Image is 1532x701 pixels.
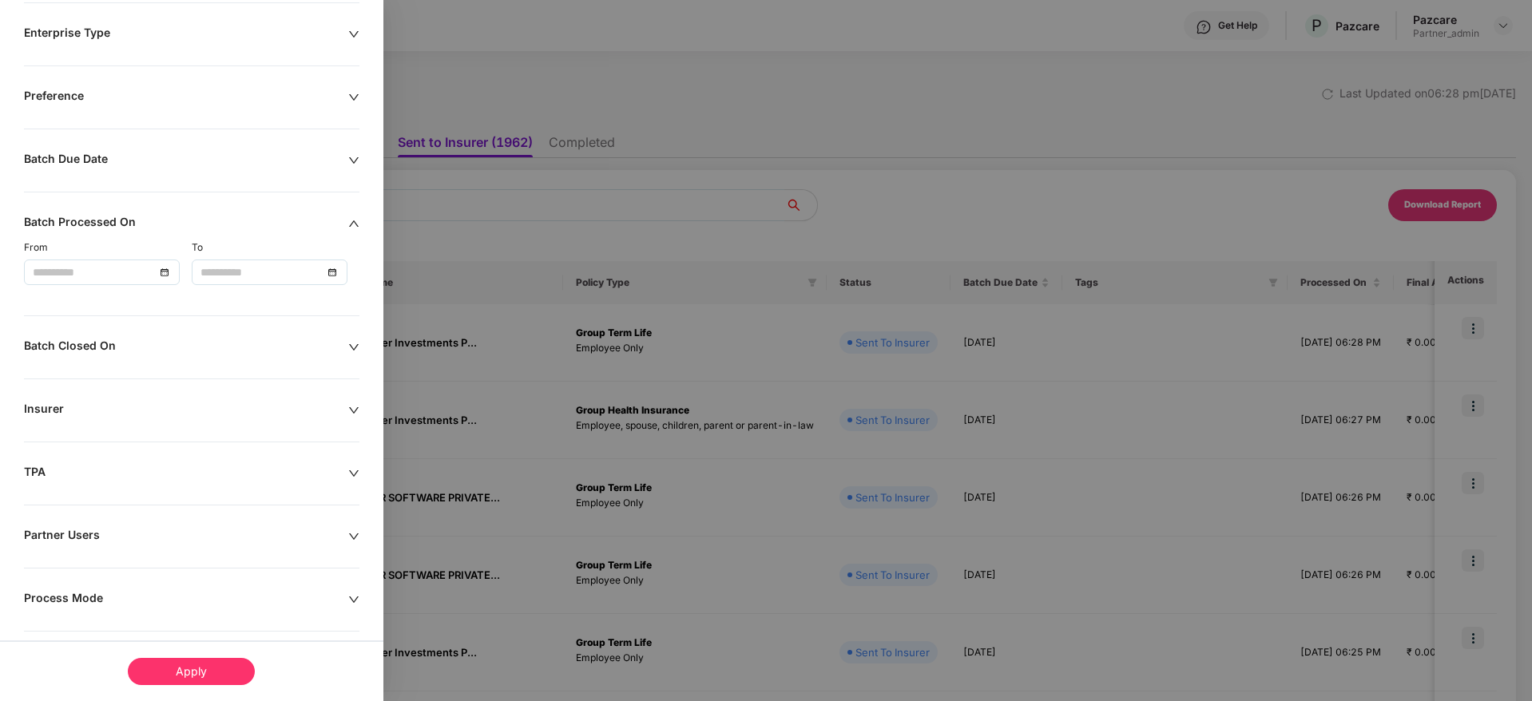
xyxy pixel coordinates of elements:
div: TPA [24,465,348,482]
div: Process Mode [24,591,348,608]
span: down [348,531,359,542]
div: Batch Due Date [24,152,348,169]
span: down [348,468,359,479]
span: up [348,218,359,229]
div: To [192,240,359,255]
div: Preference [24,89,348,106]
div: Insurer [24,402,348,419]
div: Batch Closed On [24,339,348,356]
div: Partner Users [24,528,348,545]
span: down [348,29,359,40]
div: Batch Processed On [24,215,348,232]
span: down [348,92,359,103]
span: down [348,594,359,605]
span: down [348,342,359,353]
div: Enterprise Type [24,26,348,43]
div: From [24,240,192,255]
span: down [348,155,359,166]
span: down [348,405,359,416]
div: Apply [128,658,255,685]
